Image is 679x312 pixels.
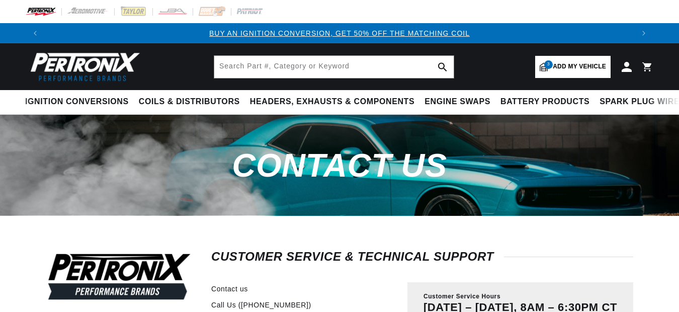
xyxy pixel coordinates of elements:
span: Contact us [232,147,447,184]
span: Engine Swaps [425,97,490,107]
div: 1 of 3 [45,28,634,39]
summary: Battery Products [495,90,595,114]
summary: Coils & Distributors [134,90,245,114]
summary: Ignition Conversions [25,90,134,114]
input: Search Part #, Category or Keyword [214,56,454,78]
summary: Headers, Exhausts & Components [245,90,419,114]
span: 3 [544,60,553,69]
button: search button [432,56,454,78]
a: BUY AN IGNITION CONVERSION, GET 50% OFF THE MATCHING COIL [209,29,470,37]
span: Customer Service Hours [423,292,500,301]
span: Ignition Conversions [25,97,129,107]
div: Announcement [45,28,634,39]
a: 3Add my vehicle [535,56,611,78]
h2: Customer Service & Technical Support [211,252,633,262]
a: Contact us [211,283,248,294]
button: Translation missing: en.sections.announcements.next_announcement [634,23,654,43]
summary: Engine Swaps [419,90,495,114]
a: Call Us ([PHONE_NUMBER]) [211,299,311,310]
span: Add my vehicle [553,62,606,71]
span: Headers, Exhausts & Components [250,97,414,107]
span: Battery Products [500,97,589,107]
button: Translation missing: en.sections.announcements.previous_announcement [25,23,45,43]
img: Pertronix [25,49,141,84]
span: Coils & Distributors [139,97,240,107]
